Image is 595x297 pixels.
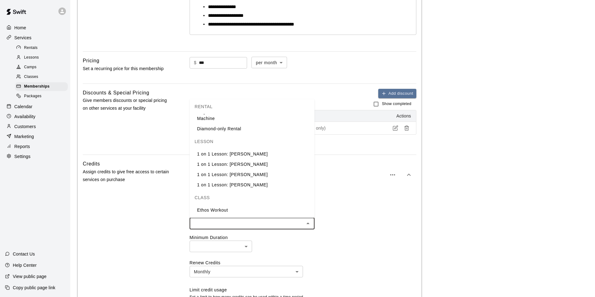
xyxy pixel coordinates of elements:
[83,160,100,168] h6: Credits
[83,89,149,97] h6: Discounts & Special Pricing
[15,43,70,53] a: Rentals
[5,152,65,161] a: Settings
[15,53,70,62] a: Lessons
[190,99,315,114] div: RENTAL
[5,142,65,151] a: Reports
[190,159,315,170] li: 1 on 1 Lesson: [PERSON_NAME]
[15,63,70,72] a: Camps
[15,72,70,82] a: Classes
[24,64,37,70] span: Camps
[251,57,287,68] div: per month
[253,110,379,122] th: Discounts & Special Prices
[24,93,42,99] span: Packages
[5,23,65,32] a: Home
[24,55,39,61] span: Lessons
[14,35,32,41] p: Services
[83,97,170,112] p: Give members discounts or special pricing on other services at your facility
[378,89,416,98] button: Add discount
[15,92,68,101] div: Packages
[190,124,315,134] li: Diamond-only Rental
[190,287,227,292] label: Limit credit usage
[190,170,315,180] li: 1 on 1 Lesson: [PERSON_NAME]
[304,219,312,228] button: Close
[5,102,65,111] a: Calendar
[14,133,34,140] p: Marketing
[194,60,196,66] p: $
[190,205,315,215] li: Ethos Workout
[15,92,70,101] a: Packages
[190,266,303,277] div: Monthly
[13,262,37,268] p: Help Center
[190,190,315,205] div: CLASS
[258,125,374,131] p: 12 sessions - $75 (Members only)
[24,84,50,90] span: Memberships
[14,153,31,160] p: Settings
[15,63,68,72] div: Camps
[14,143,30,150] p: Reports
[379,110,416,122] th: Actions
[14,25,26,31] p: Home
[13,285,55,291] p: Copy public page link
[14,123,36,130] p: Customers
[190,149,315,159] li: 1 on 1 Lesson: [PERSON_NAME]
[5,33,65,42] a: Services
[190,234,416,241] label: Minimum Duration
[190,134,315,149] div: LESSON
[24,74,38,80] span: Classes
[15,82,70,92] a: Memberships
[83,65,170,73] p: Set a recurring price for this membership
[15,53,68,62] div: Lessons
[83,168,170,184] p: Assign credits to give free access to certain services on purchase
[15,44,68,52] div: Rentals
[14,103,32,110] p: Calendar
[15,73,68,81] div: Classes
[5,122,65,131] a: Customers
[5,132,65,141] a: Marketing
[5,112,65,121] a: Availability
[190,180,315,190] li: 1 on 1 Lesson: [PERSON_NAME]
[14,113,36,120] p: Availability
[13,251,35,257] p: Contact Us
[24,45,38,51] span: Rentals
[190,260,221,265] label: Renew Credits
[190,107,315,124] li: Cage 7 - Jr Hack attack and Softball Hack Attack Machine
[13,273,47,280] p: View public page
[15,82,68,91] div: Memberships
[190,98,205,110] span: Classes
[83,57,99,65] h6: Pricing
[382,101,411,107] span: Show completed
